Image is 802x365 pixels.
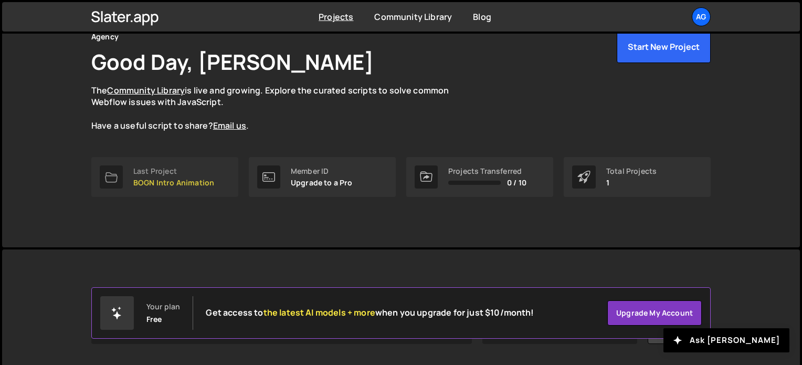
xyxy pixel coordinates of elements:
div: Total Projects [606,167,657,175]
a: Email us [213,120,246,131]
h1: Good Day, [PERSON_NAME] [91,47,374,76]
a: Ag [692,7,711,26]
h2: Get access to when you upgrade for just $10/month! [206,308,534,318]
span: 0 / 10 [507,179,526,187]
p: Upgrade to a Pro [291,179,353,187]
p: 1 [606,179,657,187]
a: Community Library [374,11,452,23]
div: Last Project [133,167,214,175]
button: Start New Project [617,30,711,63]
div: Agency [91,30,119,43]
a: Projects [319,11,353,23]
div: Projects Transferred [448,167,526,175]
p: The is live and growing. Explore the curated scripts to solve common Webflow issues with JavaScri... [91,85,469,132]
a: Last Project BOGN Intro Animation [91,157,238,197]
a: Community Library [107,85,185,96]
div: Free [146,315,162,324]
p: BOGN Intro Animation [133,179,214,187]
button: Ask [PERSON_NAME] [663,328,789,352]
span: the latest AI models + more [263,307,375,318]
div: Member ID [291,167,353,175]
a: Upgrade my account [607,300,702,326]
a: Blog [473,11,491,23]
div: Your plan [146,303,180,311]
